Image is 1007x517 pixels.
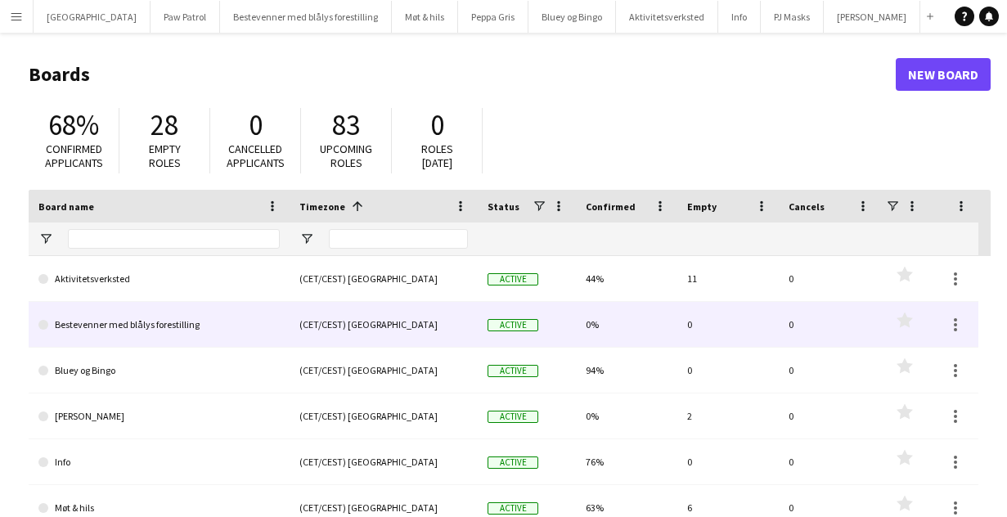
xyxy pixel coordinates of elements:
a: Bluey og Bingo [38,348,280,393]
div: 0 [677,348,779,393]
div: (CET/CEST) [GEOGRAPHIC_DATA] [290,439,478,484]
span: 0 [249,107,263,143]
button: [PERSON_NAME] [824,1,920,33]
span: 68% [48,107,99,143]
span: Status [488,200,519,213]
div: 0 [779,256,880,301]
button: Open Filter Menu [299,232,314,246]
button: Bluey og Bingo [528,1,616,33]
span: Confirmed [586,200,636,213]
span: Empty roles [149,142,181,170]
button: Møt & hils [392,1,458,33]
a: [PERSON_NAME] [38,393,280,439]
div: 0 [677,302,779,347]
span: Cancels [789,200,825,213]
span: Active [488,365,538,377]
div: 0 [677,439,779,484]
button: Paw Patrol [151,1,220,33]
button: [GEOGRAPHIC_DATA] [34,1,151,33]
span: Active [488,319,538,331]
input: Timezone Filter Input [329,229,468,249]
span: Active [488,456,538,469]
div: 44% [576,256,677,301]
span: 28 [151,107,178,143]
a: Bestevenner med blålys forestilling [38,302,280,348]
span: Active [488,411,538,423]
button: PJ Masks [761,1,824,33]
div: 94% [576,348,677,393]
div: 0% [576,393,677,438]
div: (CET/CEST) [GEOGRAPHIC_DATA] [290,256,478,301]
button: Aktivitetsverksted [616,1,718,33]
a: Info [38,439,280,485]
span: Active [488,273,538,285]
div: (CET/CEST) [GEOGRAPHIC_DATA] [290,348,478,393]
div: 0 [779,302,880,347]
span: Roles [DATE] [421,142,453,170]
a: Aktivitetsverksted [38,256,280,302]
div: 0 [779,348,880,393]
div: (CET/CEST) [GEOGRAPHIC_DATA] [290,302,478,347]
span: 83 [332,107,360,143]
div: 0% [576,302,677,347]
div: 76% [576,439,677,484]
span: Confirmed applicants [45,142,103,170]
div: 11 [677,256,779,301]
button: Info [718,1,761,33]
button: Open Filter Menu [38,232,53,246]
h1: Boards [29,62,896,87]
button: Bestevenner med blålys forestilling [220,1,392,33]
div: 0 [779,393,880,438]
button: Peppa Gris [458,1,528,33]
a: New Board [896,58,991,91]
div: (CET/CEST) [GEOGRAPHIC_DATA] [290,393,478,438]
span: Timezone [299,200,345,213]
span: Upcoming roles [320,142,372,170]
span: 0 [430,107,444,143]
span: Board name [38,200,94,213]
div: 0 [779,439,880,484]
span: Empty [687,200,717,213]
span: Active [488,502,538,515]
input: Board name Filter Input [68,229,280,249]
span: Cancelled applicants [227,142,285,170]
div: 2 [677,393,779,438]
